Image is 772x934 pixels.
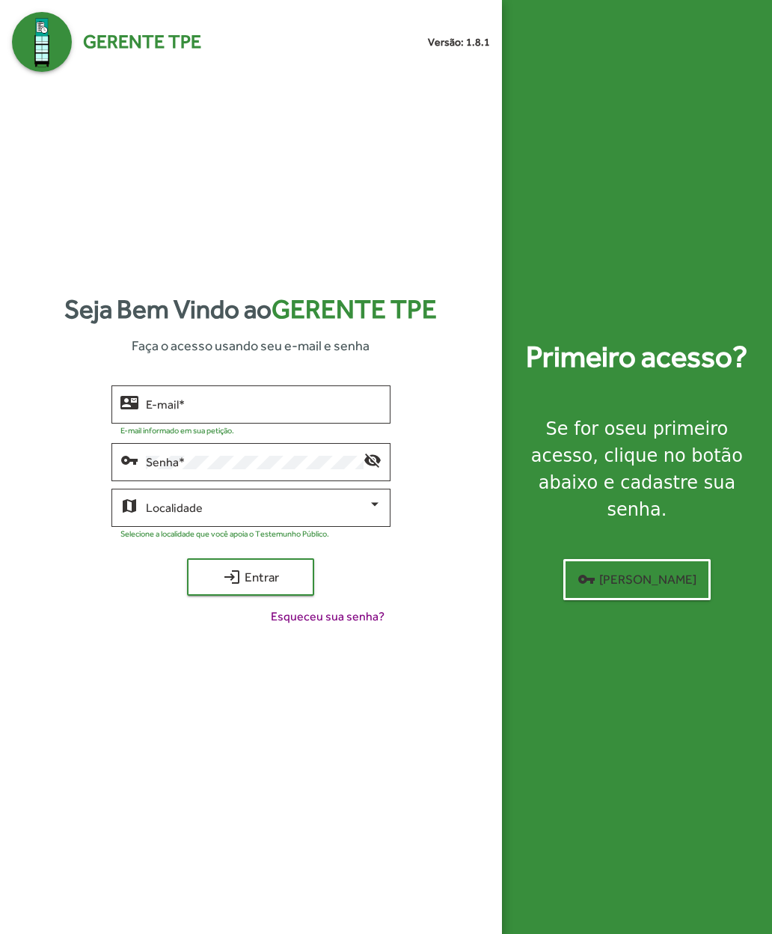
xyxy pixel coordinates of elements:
mat-icon: contact_mail [120,393,138,411]
div: Se for o , clique no botão abaixo e cadastre sua senha. [520,415,754,523]
mat-icon: map [120,496,138,514]
small: Versão: 1.8.1 [428,34,490,50]
mat-icon: vpn_key [578,570,595,588]
img: Logo Gerente [12,12,72,72]
span: Esqueceu sua senha? [271,608,385,626]
span: Entrar [200,564,301,590]
mat-hint: E-mail informado em sua petição. [120,426,234,435]
span: Faça o acesso usando seu e-mail e senha [132,335,370,355]
mat-icon: visibility_off [364,451,382,468]
mat-icon: vpn_key [120,451,138,468]
span: Gerente TPE [272,294,437,324]
span: [PERSON_NAME] [578,566,696,593]
span: Gerente TPE [83,28,201,56]
mat-hint: Selecione a localidade que você apoia o Testemunho Público. [120,529,329,538]
strong: Primeiro acesso? [526,335,747,379]
button: [PERSON_NAME] [563,559,711,600]
strong: seu primeiro acesso [531,418,728,466]
mat-icon: login [223,568,241,586]
button: Entrar [187,558,314,596]
strong: Seja Bem Vindo ao [64,290,437,329]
